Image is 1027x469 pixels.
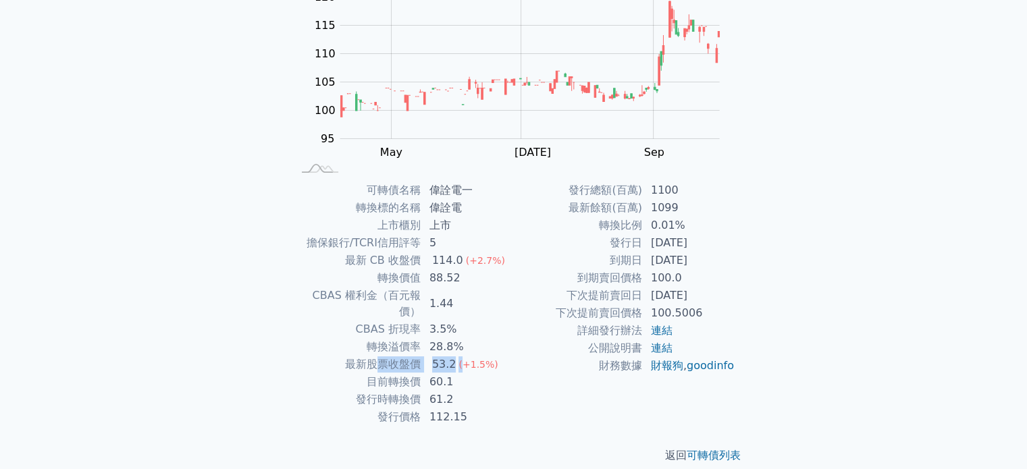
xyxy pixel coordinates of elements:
tspan: 100 [315,104,336,117]
td: 下次提前賣回價格 [514,304,643,322]
td: 轉換比例 [514,217,643,234]
td: , [643,357,735,375]
td: 偉詮電 [421,199,514,217]
tspan: May [380,146,402,159]
td: 擔保銀行/TCRI信用評等 [292,234,421,252]
td: 公開說明書 [514,339,643,357]
td: 到期賣回價格 [514,269,643,287]
td: 112.15 [421,408,514,426]
tspan: [DATE] [515,146,551,159]
td: [DATE] [643,234,735,252]
td: 下次提前賣回日 [514,287,643,304]
td: 轉換價值 [292,269,421,287]
td: [DATE] [643,252,735,269]
td: 發行日 [514,234,643,252]
td: 轉換標的名稱 [292,199,421,217]
g: Series [340,1,719,117]
td: 28.8% [421,338,514,356]
td: 財務數據 [514,357,643,375]
td: 偉詮電一 [421,182,514,199]
iframe: Chat Widget [959,404,1027,469]
td: 61.2 [421,391,514,408]
a: 可轉債列表 [687,449,741,462]
td: CBAS 權利金（百元報價） [292,287,421,321]
span: (+1.5%) [458,359,498,370]
td: 1.44 [421,287,514,321]
tspan: Sep [644,146,664,159]
td: 轉換溢價率 [292,338,421,356]
td: 100.5006 [643,304,735,322]
td: 目前轉換價 [292,373,421,391]
td: 0.01% [643,217,735,234]
td: 100.0 [643,269,735,287]
td: 到期日 [514,252,643,269]
a: 連結 [651,341,673,354]
td: 5 [421,234,514,252]
tspan: 110 [315,47,336,60]
tspan: 115 [315,19,336,32]
tspan: 95 [321,132,334,145]
span: (+2.7%) [466,255,505,266]
td: 最新 CB 收盤價 [292,252,421,269]
div: 聊天小工具 [959,404,1027,469]
td: 上市 [421,217,514,234]
div: 114.0 [429,252,466,269]
td: 1100 [643,182,735,199]
a: goodinfo [687,359,734,372]
td: CBAS 折現率 [292,321,421,338]
td: [DATE] [643,287,735,304]
td: 詳細發行辦法 [514,322,643,339]
td: 可轉債名稱 [292,182,421,199]
td: 3.5% [421,321,514,338]
td: 發行時轉換價 [292,391,421,408]
a: 財報狗 [651,359,683,372]
p: 返回 [276,447,752,464]
td: 最新餘額(百萬) [514,199,643,217]
a: 連結 [651,324,673,337]
td: 發行總額(百萬) [514,182,643,199]
td: 60.1 [421,373,514,391]
td: 88.52 [421,269,514,287]
td: 發行價格 [292,408,421,426]
td: 上市櫃別 [292,217,421,234]
td: 最新股票收盤價 [292,356,421,373]
div: 53.2 [429,356,459,373]
tspan: 105 [315,76,336,88]
td: 1099 [643,199,735,217]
